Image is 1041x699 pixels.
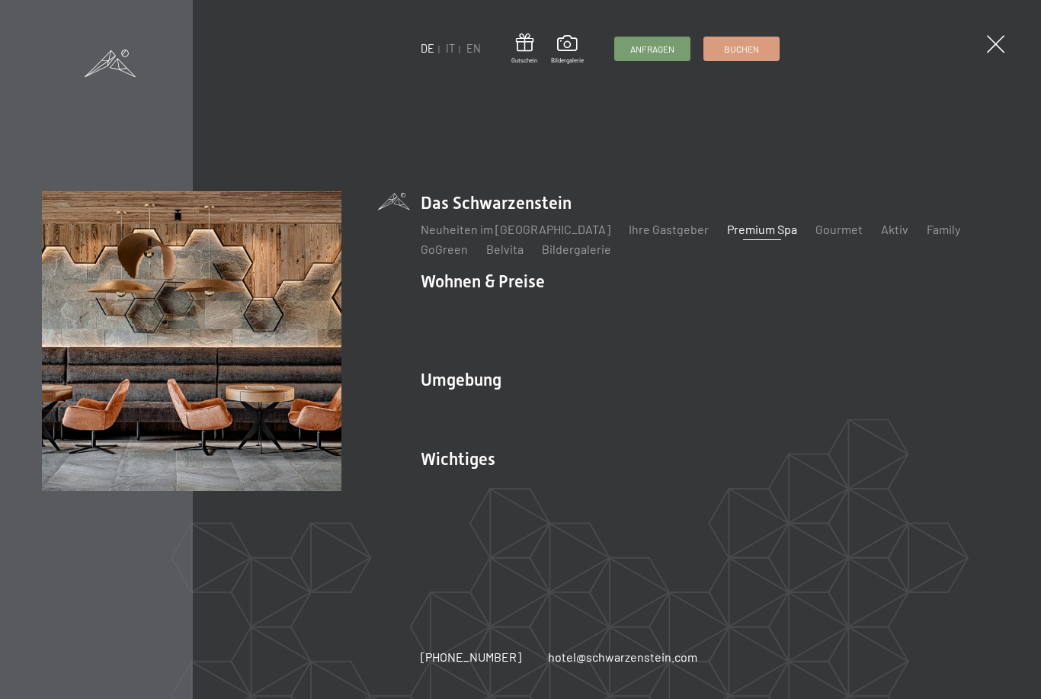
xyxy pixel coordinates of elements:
[486,242,524,256] a: Belvita
[551,35,584,64] a: Bildergalerie
[548,649,697,665] a: hotel@schwarzenstein.com
[815,222,863,236] a: Gourmet
[881,222,908,236] a: Aktiv
[551,56,584,65] span: Bildergalerie
[629,222,709,236] a: Ihre Gastgeber
[511,34,537,65] a: Gutschein
[615,37,690,60] a: Anfragen
[724,43,759,56] span: Buchen
[927,222,960,236] a: Family
[421,242,468,256] a: GoGreen
[630,43,674,56] span: Anfragen
[421,42,434,55] a: DE
[727,222,797,236] a: Premium Spa
[421,649,521,664] span: [PHONE_NUMBER]
[421,649,521,665] a: [PHONE_NUMBER]
[446,42,455,55] a: IT
[511,56,537,65] span: Gutschein
[421,222,610,236] a: Neuheiten im [GEOGRAPHIC_DATA]
[466,42,481,55] a: EN
[42,191,341,491] img: Wellnesshotels - Bar - Spieltische - Kinderunterhaltung
[704,37,779,60] a: Buchen
[542,242,611,256] a: Bildergalerie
